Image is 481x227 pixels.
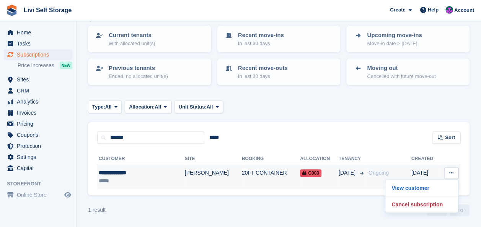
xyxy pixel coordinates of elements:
a: Preview store [63,190,72,199]
span: Ongoing [368,170,389,176]
span: Account [454,6,474,14]
th: Created [411,153,440,165]
button: Type: All [88,101,122,113]
a: menu [4,141,72,151]
a: Moving out Cancelled with future move-out [347,59,469,84]
span: CRM [17,85,63,96]
th: Tenancy [339,153,365,165]
a: menu [4,27,72,38]
a: Price increases NEW [18,61,72,70]
p: Moving out [367,64,435,73]
a: menu [4,190,72,200]
span: Create [390,6,405,14]
span: All [105,103,112,111]
span: Tasks [17,38,63,49]
a: menu [4,96,72,107]
p: Previous tenants [109,64,168,73]
td: 20FT CONTAINER [242,165,300,189]
a: Current tenants With allocated unit(s) [89,26,210,52]
a: menu [4,163,72,173]
img: Graham Cameron [445,6,453,14]
a: menu [4,130,72,140]
p: Current tenants [109,31,155,40]
a: Recent move-ins In last 30 days [218,26,340,52]
td: [DATE] [411,165,440,189]
span: Online Store [17,190,63,200]
div: NEW [60,62,72,69]
span: C003 [300,169,321,177]
p: In last 30 days [238,40,284,47]
th: Site [185,153,242,165]
p: Ended, no allocated unit(s) [109,73,168,80]
a: Upcoming move-ins Move-in date > [DATE] [347,26,469,52]
span: Subscriptions [17,49,63,60]
span: Sites [17,74,63,85]
a: Next [450,204,470,216]
a: Previous tenants Ended, no allocated unit(s) [89,59,210,84]
th: Customer [97,153,185,165]
span: Protection [17,141,63,151]
p: Move-in date > [DATE] [367,40,422,47]
span: Coupons [17,130,63,140]
a: menu [4,107,72,118]
th: Booking [242,153,300,165]
span: Storefront [7,180,76,188]
span: All [155,103,161,111]
p: Upcoming move-ins [367,31,422,40]
a: menu [4,49,72,60]
span: Help [428,6,439,14]
p: With allocated unit(s) [109,40,155,47]
div: 1 result [88,206,106,214]
a: Livi Self Storage [21,4,75,16]
a: menu [4,38,72,49]
span: Type: [92,103,105,111]
p: Recent move-ins [238,31,284,40]
span: Analytics [17,96,63,107]
button: Unit Status: All [174,101,223,113]
span: Price increases [18,62,54,69]
img: stora-icon-8386f47178a22dfd0bd8f6a31ec36ba5ce8667c1dd55bd0f319d3a0aa187defe.svg [6,5,18,16]
p: In last 30 days [238,73,288,80]
span: Pricing [17,118,63,129]
a: menu [4,85,72,96]
a: menu [4,152,72,162]
a: Recent move-outs In last 30 days [218,59,340,84]
span: Settings [17,152,63,162]
p: Cancelled with future move-out [367,73,435,80]
a: menu [4,118,72,129]
button: Allocation: All [125,101,171,113]
span: Sort [445,134,455,141]
a: menu [4,74,72,85]
span: [DATE] [339,169,357,177]
td: [PERSON_NAME] [185,165,242,189]
p: Recent move-outs [238,64,288,73]
span: All [207,103,213,111]
span: Capital [17,163,63,173]
span: Allocation: [129,103,155,111]
th: Allocation [300,153,339,165]
a: View customer [388,183,455,193]
span: Unit Status: [179,103,207,111]
span: Home [17,27,63,38]
span: Invoices [17,107,63,118]
p: Cancel subscription [388,199,455,209]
